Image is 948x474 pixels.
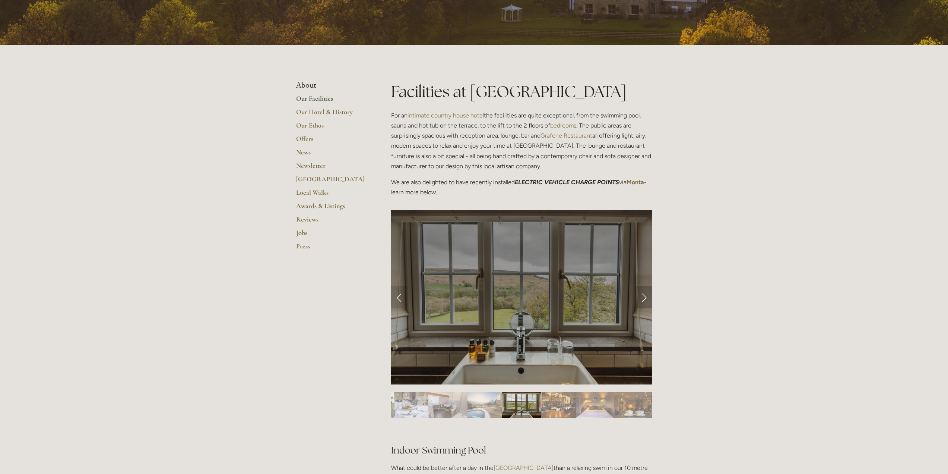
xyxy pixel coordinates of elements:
[615,392,654,418] img: Slide 12
[296,215,367,229] a: Reviews
[296,148,367,161] a: News
[428,392,467,418] img: Slide 7
[550,122,576,129] a: bedrooms
[296,135,367,148] a: Offers
[296,161,367,175] a: Newsletter
[296,202,367,215] a: Awards & Listings
[296,188,367,202] a: Local Walks
[296,242,367,255] a: Press
[391,431,652,457] h2: Indoor Swimming Pool
[296,94,367,108] a: Our Facilities
[296,229,367,242] a: Jobs
[391,286,408,308] a: Previous Slide
[408,112,484,119] a: intimate country house hotel
[467,392,502,418] img: Slide 8
[541,392,576,418] img: Slide 10
[296,175,367,188] a: [GEOGRAPHIC_DATA]
[494,464,554,471] a: [GEOGRAPHIC_DATA]
[627,179,644,186] a: Monta
[515,179,619,186] em: ELECTRIC VEHICLE CHARGE POINTS
[502,392,541,418] img: Slide 9
[394,392,428,418] img: Slide 6
[540,132,592,139] a: Grafene Restaurant
[296,121,367,135] a: Our Ethos
[296,108,367,121] a: Our Hotel & History
[391,110,652,171] p: For an the facilities are quite exceptional, from the swimming pool, sauna and hot tub on the ter...
[391,177,652,197] p: We are also delighted to have recently installed via - learn more below.
[636,286,652,308] a: Next Slide
[576,392,615,418] img: Slide 11
[391,81,652,103] h1: Facilities at [GEOGRAPHIC_DATA]
[296,81,367,90] li: About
